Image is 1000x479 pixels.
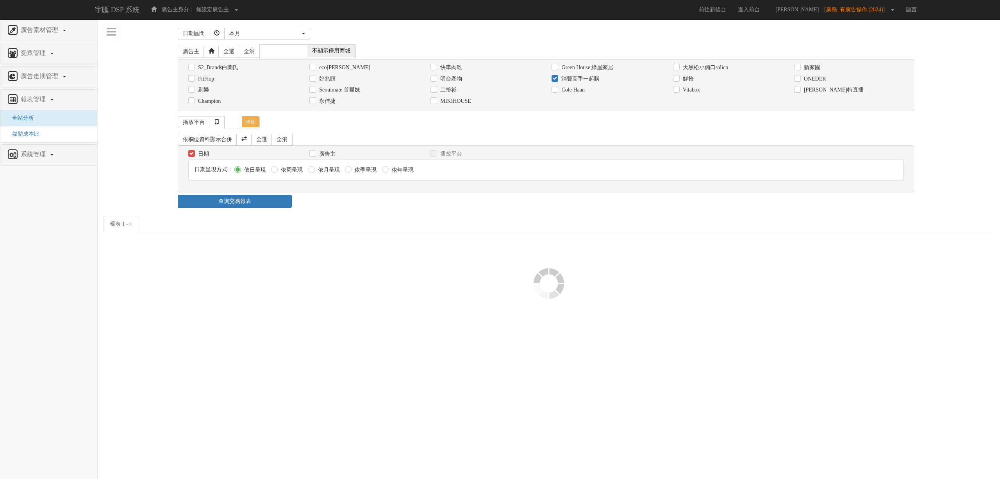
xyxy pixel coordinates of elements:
[438,97,471,105] label: MIKIHOUSE
[242,166,266,174] label: 依日呈現
[559,86,584,94] label: Cole Haan
[438,86,457,94] label: 二拾衫
[242,116,259,127] span: 收合
[802,86,864,94] label: [PERSON_NAME]特直播
[19,50,50,56] span: 受眾管理
[438,150,462,158] label: 播放平台
[317,64,370,72] label: eco[PERSON_NAME]
[128,219,133,229] span: ×
[178,195,292,208] a: 查詢交易報表
[128,220,133,228] button: Close
[6,131,39,137] a: 媒體成本比
[6,93,91,106] a: 報表管理
[353,166,377,174] label: 依季呈現
[196,64,238,72] label: S2_Brands白蘭氏
[6,149,91,161] a: 系統管理
[307,45,355,57] span: 不顯示停用商城
[317,97,336,105] label: 永佳捷
[229,30,300,38] div: 本月
[196,150,209,158] label: 日期
[6,24,91,37] a: 廣告素材管理
[824,7,889,13] span: [業務_有廣告操作 (2024)]
[196,97,221,105] label: Champion
[19,27,62,33] span: 廣告素材管理
[196,86,209,94] label: 刷樂
[19,151,50,158] span: 系統管理
[279,166,303,174] label: 依周呈現
[239,46,260,57] a: 全消
[6,115,34,121] a: 全站分析
[438,75,462,83] label: 明台產物
[6,47,91,60] a: 受眾管理
[6,70,91,83] a: 廣告走期管理
[196,7,229,13] span: 無設定廣告主
[195,167,233,172] span: 日期呈現方式：
[104,216,139,232] a: 報表 1 -
[438,64,462,72] label: 快車肉乾
[19,96,50,102] span: 報表管理
[251,134,272,145] a: 全選
[162,7,195,13] span: 廣告主身分：
[390,166,414,174] label: 依年呈現
[559,75,600,83] label: 消費高手一起購
[271,134,293,145] a: 全消
[771,7,823,13] span: [PERSON_NAME]
[317,75,336,83] label: 好兆頭
[316,166,340,174] label: 依月呈現
[317,86,360,94] label: Seoulmate 首爾妹
[681,64,729,72] label: 大黑松小倆口salico
[802,75,826,83] label: ONEDER
[224,28,310,39] button: 本月
[196,75,214,83] label: FitFlop
[19,73,62,79] span: 廣告走期管理
[218,46,239,57] a: 全選
[802,64,820,72] label: 新家園
[317,150,336,158] label: 廣告主
[559,64,613,72] label: Green House 綠屋家居
[533,268,564,299] img: loader.gif
[681,75,694,83] label: 鮮拾
[681,86,700,94] label: Vitabox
